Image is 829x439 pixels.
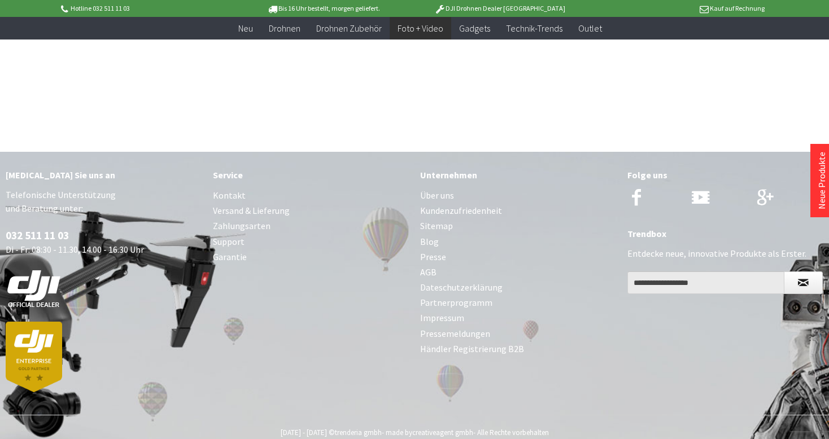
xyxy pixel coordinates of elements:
[6,188,202,392] p: Telefonische Unterstützung und Beratung unter: Di - Fr: 08:30 - 11.30, 14.00 - 16.30 Uhr
[213,188,409,203] a: Kontakt
[59,2,235,15] p: Hotline 032 511 11 03
[784,271,823,294] button: Newsletter abonnieren
[627,168,823,182] div: Folge uns
[570,17,610,40] a: Outlet
[498,17,570,40] a: Technik-Trends
[230,17,261,40] a: Neu
[420,218,616,234] a: Sitemap
[420,326,616,341] a: Pressemeldungen
[398,23,443,34] span: Foto + Video
[6,229,69,242] a: 032 511 11 03
[420,188,616,203] a: Über uns
[578,23,602,34] span: Outlet
[816,152,827,209] a: Neue Produkte
[6,168,202,182] div: [MEDICAL_DATA] Sie uns an
[627,226,823,241] div: Trendbox
[420,234,616,249] a: Blog
[412,428,473,437] a: creativeagent gmbh
[506,23,562,34] span: Technik-Trends
[9,428,820,437] div: [DATE] - [DATE] © - made by - Alle Rechte vorbehalten
[420,295,616,310] a: Partnerprogramm
[308,17,390,40] a: Drohnen Zubehör
[627,271,784,294] input: Ihre E-Mail Adresse
[420,203,616,218] a: Kundenzufriedenheit
[390,17,451,40] a: Foto + Video
[269,23,300,34] span: Drohnen
[412,2,588,15] p: DJI Drohnen Dealer [GEOGRAPHIC_DATA]
[420,280,616,295] a: Dateschutzerklärung
[213,234,409,249] a: Support
[420,168,616,182] div: Unternehmen
[420,310,616,326] a: Impressum
[213,203,409,218] a: Versand & Lieferung
[6,322,62,392] img: dji-partner-enterprise_goldLoJgYOWPUIEBO.png
[420,341,616,357] a: Händler Registrierung B2B
[335,428,382,437] a: trenderia gmbh
[420,249,616,265] a: Presse
[451,17,498,40] a: Gadgets
[213,168,409,182] div: Service
[627,247,823,260] p: Entdecke neue, innovative Produkte als Erster.
[420,265,616,280] a: AGB
[588,2,764,15] p: Kauf auf Rechnung
[261,17,308,40] a: Drohnen
[6,270,62,308] img: white-dji-schweiz-logo-official_140x140.png
[213,249,409,265] a: Garantie
[459,23,490,34] span: Gadgets
[238,23,253,34] span: Neu
[213,218,409,234] a: Zahlungsarten
[316,23,382,34] span: Drohnen Zubehör
[235,2,411,15] p: Bis 16 Uhr bestellt, morgen geliefert.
